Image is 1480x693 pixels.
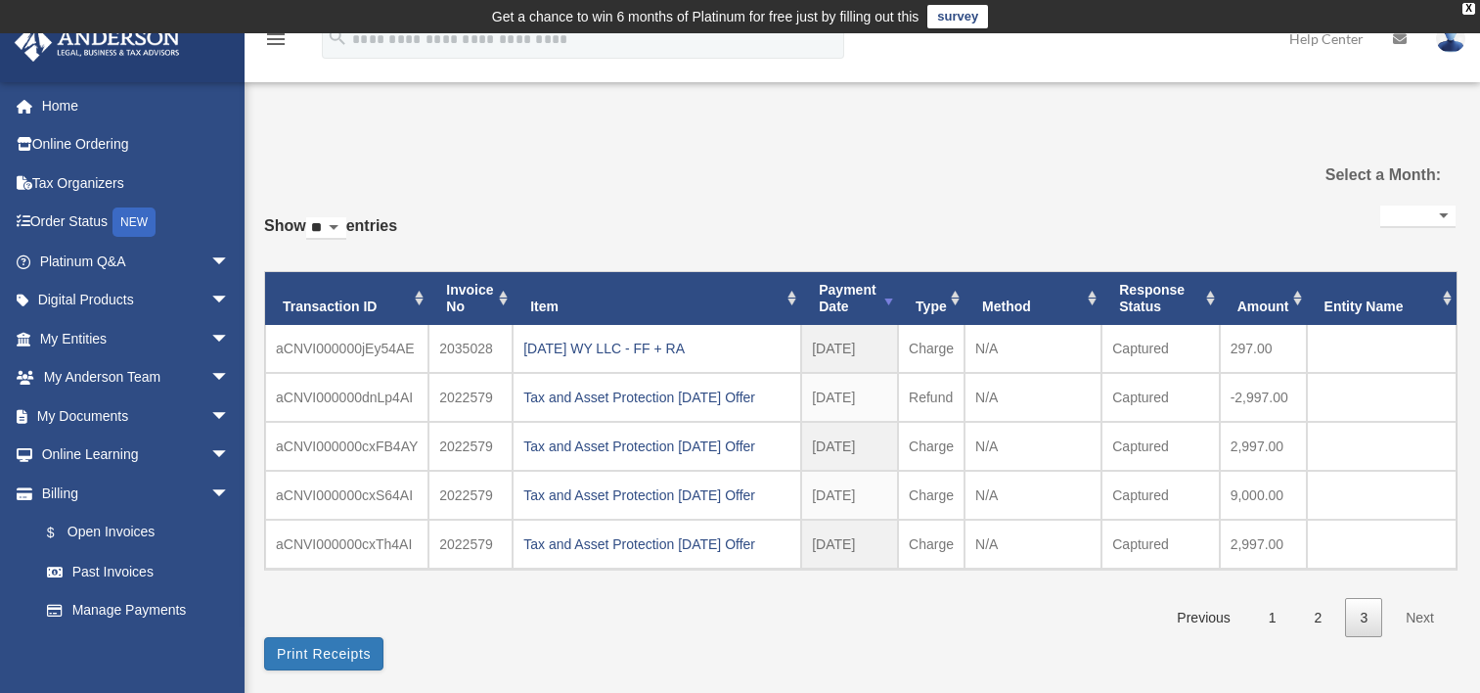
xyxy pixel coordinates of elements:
[801,471,898,520] td: [DATE]
[513,272,801,325] th: Item: activate to sort column ascending
[265,471,428,520] td: aCNVI000000cxS64AI
[264,34,288,51] a: menu
[428,272,513,325] th: Invoice No: activate to sort column ascending
[210,319,249,359] span: arrow_drop_down
[14,125,259,164] a: Online Ordering
[14,436,259,475] a: Online Learningarrow_drop_down
[898,325,964,373] td: Charge
[1220,471,1307,520] td: 9,000.00
[14,86,259,125] a: Home
[964,471,1101,520] td: N/A
[801,520,898,569] td: [DATE]
[801,373,898,422] td: [DATE]
[210,474,249,514] span: arrow_drop_down
[1220,422,1307,471] td: 2,997.00
[1101,520,1219,569] td: Captured
[14,319,259,358] a: My Entitiesarrow_drop_down
[210,396,249,437] span: arrow_drop_down
[14,203,259,243] a: Order StatusNEW
[1220,272,1307,325] th: Amount: activate to sort column ascending
[801,325,898,373] td: [DATE]
[327,26,348,48] i: search
[964,373,1101,422] td: N/A
[27,591,259,630] a: Manage Payments
[964,325,1101,373] td: N/A
[265,422,428,471] td: aCNVI000000cxFB4AY
[428,422,513,471] td: 2022579
[27,552,249,591] a: Past Invoices
[1162,598,1244,638] a: Previous
[14,163,259,203] a: Tax Organizers
[210,358,249,398] span: arrow_drop_down
[1220,373,1307,422] td: -2,997.00
[523,335,790,362] div: [DATE] WY LLC - FF + RA
[428,325,513,373] td: 2035028
[523,384,790,411] div: Tax and Asset Protection [DATE] Offer
[898,520,964,569] td: Charge
[264,637,383,670] button: Print Receipts
[58,521,67,545] span: $
[265,325,428,373] td: aCNVI000000jEy54AE
[523,433,790,460] div: Tax and Asset Protection [DATE] Offer
[428,520,513,569] td: 2022579
[898,272,964,325] th: Type: activate to sort column ascending
[898,422,964,471] td: Charge
[14,281,259,320] a: Digital Productsarrow_drop_down
[898,373,964,422] td: Refund
[210,281,249,321] span: arrow_drop_down
[27,513,259,553] a: $Open Invoices
[210,436,249,476] span: arrow_drop_down
[14,396,259,436] a: My Documentsarrow_drop_down
[1462,3,1475,15] div: close
[210,242,249,282] span: arrow_drop_down
[112,208,156,237] div: NEW
[1254,598,1291,638] a: 1
[964,422,1101,471] td: N/A
[9,23,186,62] img: Anderson Advisors Platinum Portal
[428,373,513,422] td: 2022579
[264,27,288,51] i: menu
[265,520,428,569] td: aCNVI000000cxTh4AI
[964,272,1101,325] th: Method: activate to sort column ascending
[306,217,346,240] select: Showentries
[14,358,259,397] a: My Anderson Teamarrow_drop_down
[1220,325,1307,373] td: 297.00
[523,482,790,509] div: Tax and Asset Protection [DATE] Offer
[265,373,428,422] td: aCNVI000000dnLp4AI
[264,212,397,259] label: Show entries
[1101,422,1219,471] td: Captured
[898,471,964,520] td: Charge
[1101,272,1219,325] th: Response Status: activate to sort column ascending
[801,272,898,325] th: Payment Date: activate to sort column ascending
[927,5,988,28] a: survey
[265,272,428,325] th: Transaction ID: activate to sort column ascending
[1101,373,1219,422] td: Captured
[1436,24,1465,53] img: User Pic
[14,474,259,513] a: Billingarrow_drop_down
[492,5,919,28] div: Get a chance to win 6 months of Platinum for free just by filling out this
[14,242,259,281] a: Platinum Q&Aarrow_drop_down
[1272,162,1441,189] label: Select a Month:
[801,422,898,471] td: [DATE]
[428,471,513,520] td: 2022579
[964,520,1101,569] td: N/A
[1101,325,1219,373] td: Captured
[523,531,790,558] div: Tax and Asset Protection [DATE] Offer
[1220,520,1307,569] td: 2,997.00
[1307,272,1457,325] th: Entity Name: activate to sort column ascending
[1101,471,1219,520] td: Captured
